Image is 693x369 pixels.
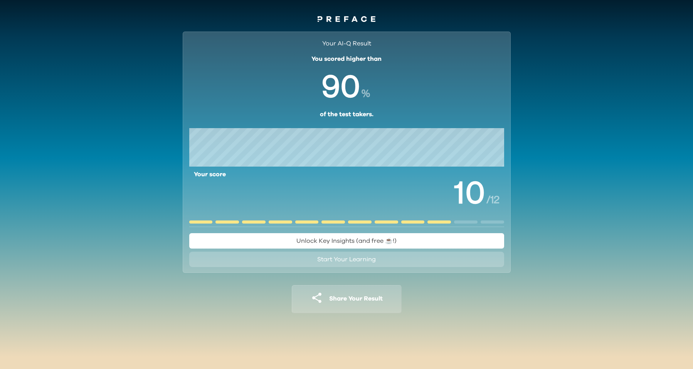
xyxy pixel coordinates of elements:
h2: Your AI-Q Result [322,39,371,54]
span: % [362,87,371,99]
button: Share Your Result [292,285,402,313]
span: / 12 [486,194,500,205]
span: Share Your Result [329,296,383,302]
button: Start Your Learning [189,252,504,267]
span: Start Your Learning [317,256,376,262]
span: Your score [194,170,226,216]
p: You scored higher than [311,54,382,63]
p: of the test takers. [320,110,373,119]
span: Unlock Key Insights (and free ☕️!) [296,238,397,244]
button: Unlock Key Insights (and free ☕️!) [189,233,504,249]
